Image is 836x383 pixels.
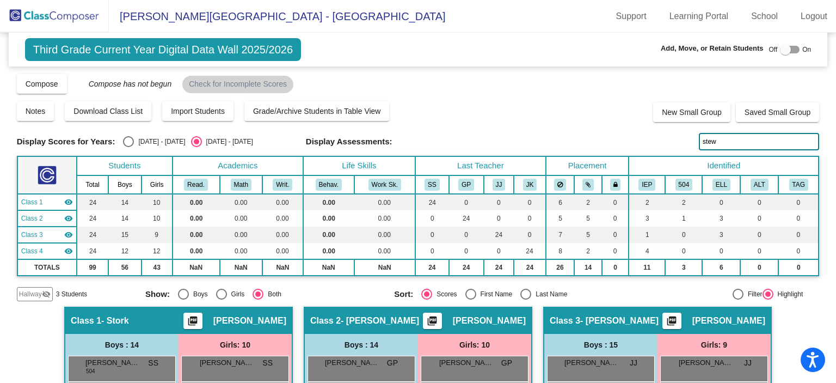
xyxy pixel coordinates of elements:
td: 0 [514,194,546,210]
button: Work Sk. [368,179,401,191]
td: 24 [77,194,108,210]
td: 0 [602,243,629,259]
a: School [742,8,786,25]
td: 0.00 [354,243,415,259]
td: 0 [702,194,740,210]
td: Jessica Kloewer - Kloewer [17,243,77,259]
button: IEP [638,179,655,191]
div: Boys : 15 [544,334,657,356]
td: 0.00 [354,194,415,210]
th: 504 Plan [665,175,702,194]
td: 0.00 [303,227,354,243]
td: 0.00 [262,194,303,210]
button: Print Students Details [423,313,442,329]
span: Class 4 [21,246,43,256]
td: 0 [665,243,702,259]
span: GP [501,357,512,369]
th: Keep away students [546,175,574,194]
th: Alternate Assessment [740,175,778,194]
button: ALT [751,179,769,191]
span: Class 1 [71,315,101,326]
th: Individualized Education Plan [629,175,665,194]
td: 24 [484,259,514,276]
td: 5 [546,210,574,227]
td: 0 [740,210,778,227]
button: New Small Group [653,102,730,122]
span: Add, Move, or Retain Students [661,43,764,54]
td: 2 [665,194,702,210]
div: Filter [743,289,763,299]
td: 26 [546,259,574,276]
mat-icon: visibility [64,214,73,223]
td: 0 [740,194,778,210]
span: Download Class List [73,107,143,115]
span: Class 3 [21,230,43,240]
span: Hallway [19,289,42,299]
td: 0.00 [220,210,262,227]
button: TAG [789,179,808,191]
div: Girls [227,289,245,299]
td: 11 [629,259,665,276]
mat-icon: picture_as_pdf [186,315,199,331]
div: Highlight [773,289,803,299]
mat-icon: picture_as_pdf [426,315,439,331]
td: Josie Jacobsen - Jacobsen [17,227,77,243]
td: 0 [484,194,514,210]
button: Behav. [316,179,342,191]
button: JK [523,179,537,191]
td: 0.00 [262,243,303,259]
button: Math [231,179,251,191]
span: [PERSON_NAME] [439,357,494,368]
td: 0.00 [173,227,220,243]
td: NaN [173,259,220,276]
span: Class 2 [310,315,341,326]
span: SS [148,357,158,369]
span: GP [387,357,398,369]
th: Last Teacher [415,156,546,175]
td: 1 [665,210,702,227]
th: Keep with students [574,175,602,194]
td: 6 [546,194,574,210]
td: 24 [484,227,514,243]
button: Saved Small Group [736,102,819,122]
mat-radio-group: Select an option [123,136,253,147]
mat-icon: visibility [64,198,73,206]
button: Read. [184,179,208,191]
td: 0.00 [354,210,415,227]
button: Import Students [162,101,233,121]
th: Identified [629,156,819,175]
span: [PERSON_NAME] [692,315,765,326]
div: Boys : 14 [305,334,418,356]
span: Class 2 [21,214,43,223]
td: 0 [740,259,778,276]
mat-radio-group: Select an option [394,289,635,300]
button: Writ. [273,179,292,191]
span: Grade/Archive Students in Table View [253,107,381,115]
td: 0.00 [303,243,354,259]
td: 3 [665,259,702,276]
td: 0.00 [220,194,262,210]
div: Boys [189,289,208,299]
span: JJ [630,357,637,369]
button: Compose [17,74,67,94]
span: [PERSON_NAME] [679,357,733,368]
button: Print Students Details [662,313,681,329]
td: 0.00 [220,243,262,259]
button: Download Class List [65,101,151,121]
td: 10 [142,194,173,210]
div: Last Name [531,289,567,299]
div: Girls: 10 [418,334,531,356]
span: Compose has not begun [78,80,172,88]
td: 24 [77,243,108,259]
span: Third Grade Current Year Digital Data Wall 2025/2026 [25,38,301,61]
span: [PERSON_NAME] [564,357,619,368]
td: Stephanie Stork - Stork [17,194,77,210]
td: 24 [449,210,484,227]
div: Girls: 9 [657,334,771,356]
td: 0.00 [173,210,220,227]
td: 0 [778,259,819,276]
th: Josie Jacobsen [484,175,514,194]
a: Learning Portal [661,8,737,25]
button: Notes [17,101,54,121]
mat-icon: visibility [64,247,73,256]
